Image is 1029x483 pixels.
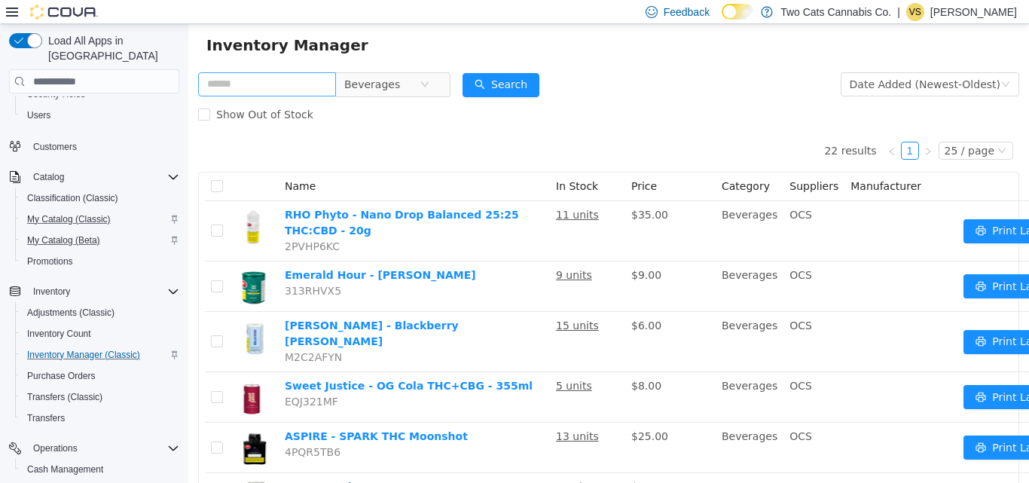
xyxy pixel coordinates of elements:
[443,406,480,418] span: $25.00
[443,295,473,307] span: $6.00
[27,463,103,475] span: Cash Management
[735,123,744,132] i: icon: right
[96,216,151,228] span: 2PVHP6KC
[527,399,595,449] td: Beverages
[722,4,753,20] input: Dark Mode
[27,370,96,382] span: Purchase Orders
[21,252,179,271] span: Promotions
[636,118,688,136] li: 22 results
[21,106,56,124] a: Users
[21,304,121,322] a: Adjustments (Classic)
[47,243,84,281] img: Emerald Hour - Ginger Lime hero shot
[443,245,473,257] span: $9.00
[96,261,153,273] span: 313RHVX5
[47,183,84,221] img: RHO Phyto - Nano Drop Balanced 25:25 THC:CBD - 20g hero shot
[96,156,127,168] span: Name
[368,295,411,307] u: 15 units
[21,346,146,364] a: Inventory Manager (Classic)
[21,325,97,343] a: Inventory Count
[527,177,595,237] td: Beverages
[775,411,878,436] button: icon: printerPrint Labels
[27,412,65,424] span: Transfers
[27,349,140,361] span: Inventory Manager (Classic)
[21,231,179,249] span: My Catalog (Beta)
[21,325,179,343] span: Inventory Count
[601,185,624,197] span: OCS
[527,237,595,288] td: Beverages
[3,438,185,459] button: Operations
[15,387,185,408] button: Transfers (Classic)
[27,136,179,155] span: Customers
[601,457,624,469] span: OCS
[780,3,891,21] p: Two Cats Cannabis Co.
[601,245,624,257] span: OCS
[601,356,624,368] span: OCS
[3,135,185,157] button: Customers
[33,171,64,183] span: Catalog
[96,422,152,434] span: 4PQR5TB6
[96,185,331,212] a: RHO Phyto - Nano Drop Balanced 25:25 THC:CBD - 20g
[27,168,70,186] button: Catalog
[21,210,179,228] span: My Catalog (Classic)
[3,167,185,188] button: Catalog
[15,365,185,387] button: Purchase Orders
[368,185,411,197] u: 11 units
[21,367,179,385] span: Purchase Orders
[47,354,84,392] img: Sweet Justice - OG Cola THC+CBG - 355ml hero shot
[27,439,84,457] button: Operations
[906,3,924,21] div: Victoria Sharma
[22,84,131,96] span: Show Out of Stock
[775,306,878,330] button: icon: printerPrint Labels
[21,106,179,124] span: Users
[664,5,710,20] span: Feedback
[156,49,212,72] span: Beverages
[27,307,115,319] span: Adjustments (Classic)
[713,118,731,136] li: 1
[18,9,189,33] span: Inventory Manager
[96,457,302,469] a: Sweet Justice - OG Root Beer FREE
[601,156,650,168] span: Suppliers
[930,3,1017,21] p: [PERSON_NAME]
[368,356,404,368] u: 5 units
[443,185,480,197] span: $35.00
[21,346,179,364] span: Inventory Manager (Classic)
[96,327,154,339] span: M2C2AFYN
[47,405,84,442] img: ASPIRE - SPARK THC Moonshot hero shot
[15,459,185,480] button: Cash Management
[368,457,404,469] u: 3 units
[695,118,713,136] li: Previous Page
[27,439,179,457] span: Operations
[96,245,288,257] a: Emerald Hour - [PERSON_NAME]
[443,156,469,168] span: Price
[21,252,79,271] a: Promotions
[443,457,473,469] span: $9.00
[27,213,111,225] span: My Catalog (Classic)
[897,3,900,21] p: |
[21,189,179,207] span: Classification (Classic)
[775,250,878,274] button: icon: printerPrint Labels
[21,460,109,478] a: Cash Management
[21,388,179,406] span: Transfers (Classic)
[15,105,185,126] button: Users
[601,295,624,307] span: OCS
[21,367,102,385] a: Purchase Orders
[27,255,73,267] span: Promotions
[21,189,124,207] a: Classification (Classic)
[662,156,733,168] span: Manufacturer
[21,304,179,322] span: Adjustments (Classic)
[27,168,179,186] span: Catalog
[527,348,595,399] td: Beverages
[21,231,106,249] a: My Catalog (Beta)
[27,328,91,340] span: Inventory Count
[661,49,812,72] div: Date Added (Newest-Oldest)
[756,118,806,135] div: 25 / page
[27,234,100,246] span: My Catalog (Beta)
[775,361,878,385] button: icon: printerPrint Labels
[21,409,179,427] span: Transfers
[699,123,708,132] i: icon: left
[27,391,102,403] span: Transfers (Classic)
[527,288,595,348] td: Beverages
[713,118,730,135] a: 1
[15,230,185,251] button: My Catalog (Beta)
